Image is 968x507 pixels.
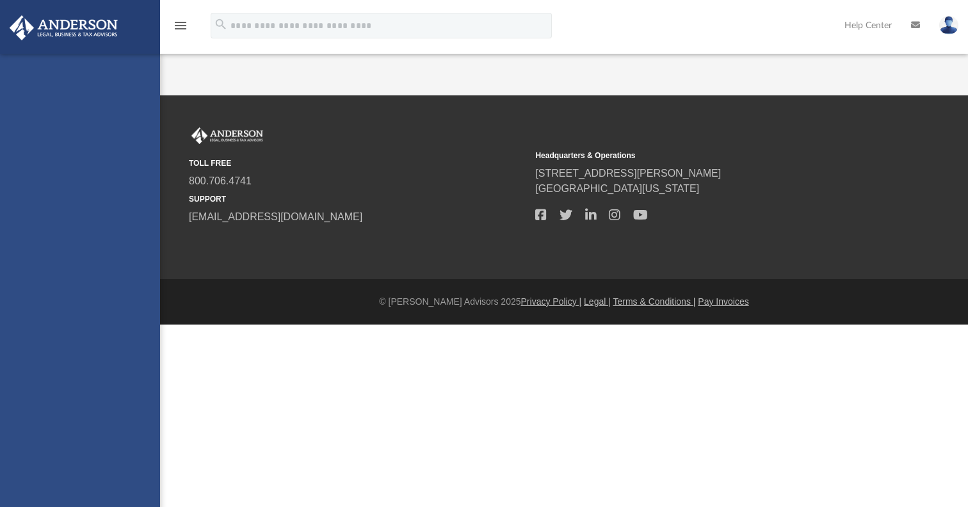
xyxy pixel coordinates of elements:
a: [GEOGRAPHIC_DATA][US_STATE] [535,183,699,194]
a: [EMAIL_ADDRESS][DOMAIN_NAME] [189,211,362,222]
a: Pay Invoices [698,296,748,307]
small: SUPPORT [189,193,526,205]
a: Legal | [584,296,611,307]
a: Terms & Conditions | [613,296,696,307]
img: Anderson Advisors Platinum Portal [189,127,266,144]
a: Privacy Policy | [521,296,582,307]
small: TOLL FREE [189,157,526,169]
i: search [214,17,228,31]
a: 800.706.4741 [189,175,252,186]
a: [STREET_ADDRESS][PERSON_NAME] [535,168,721,179]
a: menu [173,24,188,33]
div: © [PERSON_NAME] Advisors 2025 [160,295,968,309]
i: menu [173,18,188,33]
img: User Pic [939,16,958,35]
small: Headquarters & Operations [535,150,873,161]
img: Anderson Advisors Platinum Portal [6,15,122,40]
